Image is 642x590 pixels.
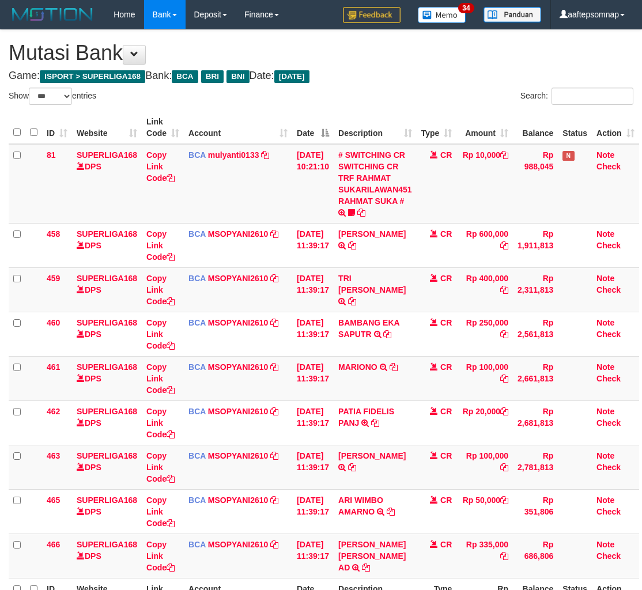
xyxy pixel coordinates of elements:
span: 463 [47,451,60,460]
span: BCA [188,407,206,416]
span: 460 [47,318,60,327]
td: DPS [72,489,142,534]
span: 465 [47,496,60,505]
a: MSOPYANI2610 [208,318,269,327]
a: SUPERLIGA168 [77,407,137,416]
a: mulyanti0133 [208,150,259,160]
span: 34 [458,3,474,13]
span: CR [440,274,452,283]
a: Copy Link Code [146,362,175,395]
a: SUPERLIGA168 [77,362,137,372]
td: [DATE] 11:39:17 [292,267,334,312]
a: Check [596,285,621,294]
a: Note [596,229,614,239]
a: MSOPYANI2610 [208,362,269,372]
a: Copy MARIONO to clipboard [390,362,398,372]
td: Rp 2,781,813 [513,445,558,489]
a: [PERSON_NAME] [338,229,406,239]
th: Status [558,111,592,144]
td: Rp 988,045 [513,144,558,224]
span: BRI [201,70,224,83]
a: Copy Rp 400,000 to clipboard [500,285,508,294]
img: panduan.png [484,7,541,22]
a: Check [596,162,621,171]
td: Rp 2,661,813 [513,356,558,400]
a: Copy MSOPYANI2610 to clipboard [270,362,278,372]
td: Rp 600,000 [456,223,513,267]
a: Copy MUHAMMAD UBAYDILAH to clipboard [348,463,356,472]
td: [DATE] 11:39:17 [292,223,334,267]
a: MSOPYANI2610 [208,274,269,283]
a: [PERSON_NAME] [PERSON_NAME] AD [338,540,406,572]
span: BCA [188,496,206,505]
img: Button%20Memo.svg [418,7,466,23]
span: BCA [188,229,206,239]
td: Rp 351,806 [513,489,558,534]
td: Rp 1,911,813 [513,223,558,267]
a: MSOPYANI2610 [208,540,269,549]
a: Note [596,496,614,505]
a: Note [596,540,614,549]
a: Note [596,150,614,160]
td: DPS [72,144,142,224]
th: Date: activate to sort column descending [292,111,334,144]
span: 461 [47,362,60,372]
a: Copy Rp 600,000 to clipboard [500,241,508,250]
span: BCA [188,540,206,549]
td: Rp 2,311,813 [513,267,558,312]
td: [DATE] 11:39:17 [292,489,334,534]
td: DPS [72,400,142,445]
a: Copy mulyanti0133 to clipboard [261,150,269,160]
a: SUPERLIGA168 [77,274,137,283]
span: Has Note [562,151,574,161]
td: DPS [72,356,142,400]
td: Rp 10,000 [456,144,513,224]
td: Rp 100,000 [456,445,513,489]
td: DPS [72,534,142,578]
img: Feedback.jpg [343,7,401,23]
a: Copy NANDA RUDYWALA to clipboard [348,241,356,250]
a: Copy Link Code [146,229,175,262]
a: Check [596,551,621,561]
a: Copy Link Code [146,540,175,572]
a: Note [596,451,614,460]
td: [DATE] 11:39:17 [292,534,334,578]
span: CR [440,318,452,327]
span: BCA [188,274,206,283]
td: [DATE] 11:39:17 [292,445,334,489]
a: Copy Rp 50,000 to clipboard [500,496,508,505]
span: BCA [188,318,206,327]
span: 462 [47,407,60,416]
a: Copy ARI WIMBO AMARNO to clipboard [387,507,395,516]
td: Rp 250,000 [456,312,513,356]
a: Check [596,418,621,428]
label: Search: [520,88,633,105]
a: Copy Rp 20,000 to clipboard [500,407,508,416]
a: SUPERLIGA168 [77,318,137,327]
label: Show entries [9,88,96,105]
a: MSOPYANI2610 [208,229,269,239]
a: Copy MSOPYANI2610 to clipboard [270,318,278,327]
span: CR [440,451,452,460]
a: SUPERLIGA168 [77,451,137,460]
span: BCA [188,150,206,160]
h4: Game: Bank: Date: [9,70,633,82]
a: Copy Rp 335,000 to clipboard [500,551,508,561]
a: Copy Link Code [146,496,175,528]
td: [DATE] 11:39:17 [292,312,334,356]
th: Account: activate to sort column ascending [184,111,292,144]
a: MSOPYANI2610 [208,407,269,416]
a: Note [596,318,614,327]
td: DPS [72,223,142,267]
span: BCA [172,70,198,83]
a: MSOPYANI2610 [208,451,269,460]
a: Copy PATIA FIDELIS PANJ to clipboard [371,418,379,428]
th: Link Code: activate to sort column ascending [142,111,184,144]
span: BCA [188,451,206,460]
a: ARI WIMBO AMARNO [338,496,383,516]
a: SUPERLIGA168 [77,229,137,239]
a: Copy Rp 10,000 to clipboard [500,150,508,160]
a: Check [596,374,621,383]
td: Rp 2,561,813 [513,312,558,356]
a: Copy BAMBANG EKA SAPUTR to clipboard [383,330,391,339]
